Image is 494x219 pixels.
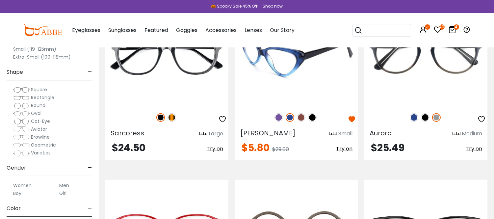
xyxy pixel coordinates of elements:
div: 🎃 Spooky Sale 45% Off! [211,3,259,9]
img: Browline.png [13,134,30,141]
img: Round.png [13,102,30,109]
span: Color [7,201,21,216]
a: 49 [434,27,442,35]
img: Black [156,113,165,122]
div: Shop now [263,3,283,9]
img: Cat-Eye.png [13,118,30,125]
img: Blue [286,113,294,122]
i: 4 [454,24,459,30]
span: Geometric [31,142,56,148]
label: Men [59,181,69,189]
span: Try on [207,145,223,152]
span: $25.49 [371,141,404,155]
img: Tortoise [168,113,176,122]
img: Rectangle.png [13,95,30,101]
img: Oval.png [13,110,30,117]
div: Medium [462,130,482,138]
img: Black Sarcoress - Acetate ,Universal Bridge Fit [105,4,228,106]
span: Rectangle [31,94,54,101]
i: 49 [439,24,445,30]
span: Sarcoress [111,128,144,138]
a: 4 [449,27,456,35]
span: Try on [336,145,352,152]
button: Try on [466,143,482,155]
span: Featured [144,26,168,34]
span: Round [31,102,45,109]
img: size ruler [453,131,460,136]
span: - [88,160,92,176]
img: Black [308,113,317,122]
span: Our Story [270,26,295,34]
span: - [88,64,92,80]
span: Oval [31,110,41,117]
span: Eyeglasses [72,26,100,34]
div: Small [338,130,352,138]
span: Lenses [245,26,262,34]
span: Aviator [31,126,47,132]
span: Square [31,86,47,93]
img: Aviator.png [13,126,30,133]
img: Brown [297,113,305,122]
button: Try on [207,143,223,155]
span: Goggles [176,26,197,34]
label: Extra-Small (100-118mm) [13,53,71,61]
img: Black [421,113,429,122]
img: Blue Aurora - Acetate ,Universal Bridge Fit [364,4,487,106]
span: [PERSON_NAME] [240,128,296,138]
img: Purple [274,113,283,122]
label: Girl [59,189,66,197]
span: Accessories [205,26,237,34]
img: Varieties.png [13,150,30,157]
img: Gray [432,113,441,122]
img: Square.png [13,87,30,93]
span: $5.80 [242,141,270,155]
span: $29.00 [272,146,289,153]
img: Blue Hannah - Acetate ,Universal Bridge Fit [235,4,358,106]
button: Try on [336,143,352,155]
img: Geometric.png [13,142,30,149]
span: Try on [466,145,482,152]
span: Gender [7,160,26,176]
span: Varieties [31,150,51,156]
span: Sunglasses [108,26,137,34]
label: Women [13,181,32,189]
span: Browline [31,134,50,140]
label: Boy [13,189,21,197]
img: Blue [410,113,418,122]
img: abbeglasses.com [23,24,62,36]
span: Aurora [370,128,392,138]
label: Small (119-125mm) [13,45,56,53]
div: Large [209,130,223,138]
span: Cat-Eye [31,118,50,124]
span: - [88,201,92,216]
span: Shape [7,64,23,80]
img: size ruler [329,131,337,136]
span: $24.50 [112,141,145,155]
a: Shop now [260,3,283,9]
img: size ruler [199,131,207,136]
